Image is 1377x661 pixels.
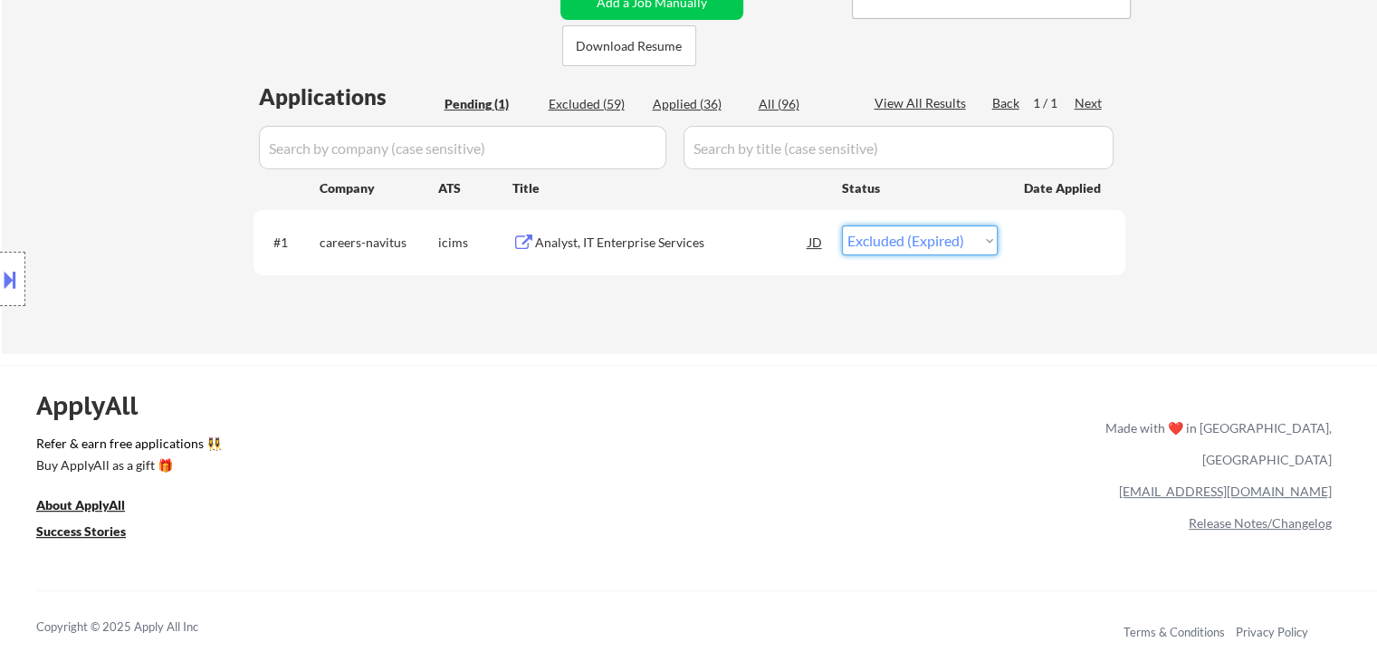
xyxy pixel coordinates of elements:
input: Search by company (case sensitive) [259,126,666,169]
a: Release Notes/Changelog [1189,515,1332,531]
button: Download Resume [562,25,696,66]
div: Back [992,94,1021,112]
div: Next [1075,94,1104,112]
a: Terms & Conditions [1124,625,1225,639]
div: All (96) [759,95,849,113]
input: Search by title (case sensitive) [684,126,1114,169]
div: icims [438,234,512,252]
div: View All Results [875,94,971,112]
div: 1 / 1 [1033,94,1075,112]
div: Analyst, IT Enterprise Services [535,234,808,252]
div: careers-navitus [320,234,438,252]
a: Privacy Policy [1236,625,1308,639]
div: Company [320,179,438,197]
div: ATS [438,179,512,197]
div: Pending (1) [445,95,535,113]
div: Applications [259,86,438,108]
div: Excluded (59) [549,95,639,113]
a: [EMAIL_ADDRESS][DOMAIN_NAME] [1119,484,1332,499]
div: Date Applied [1024,179,1104,197]
u: About ApplyAll [36,497,125,513]
div: Copyright © 2025 Apply All Inc [36,618,244,637]
div: Applied (36) [653,95,743,113]
a: Buy ApplyAll as a gift 🎁 [36,456,217,479]
div: Buy ApplyAll as a gift 🎁 [36,459,217,472]
u: Success Stories [36,523,126,539]
div: Status [842,171,998,204]
a: About ApplyAll [36,496,150,519]
div: Title [512,179,825,197]
div: Made with ❤️ in [GEOGRAPHIC_DATA], [GEOGRAPHIC_DATA] [1098,412,1332,475]
a: Refer & earn free applications 👯‍♀️ [36,437,727,456]
a: Success Stories [36,522,150,545]
div: JD [807,225,825,258]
